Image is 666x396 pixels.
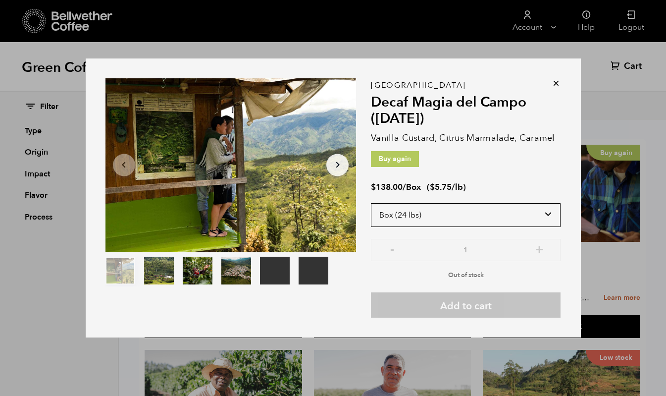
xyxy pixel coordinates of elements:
[427,181,466,193] span: ( )
[371,131,561,145] p: Vanilla Custard, Citrus Marmalade, Caramel
[371,181,403,193] bdi: 138.00
[533,244,546,254] button: +
[452,181,463,193] span: /lb
[371,94,561,127] h2: Decaf Magia del Campo ([DATE])
[371,151,419,167] p: Buy again
[371,181,376,193] span: $
[260,257,290,284] video: Your browser does not support the video tag.
[386,244,398,254] button: -
[448,271,484,280] span: Out of stock
[299,257,328,284] video: Your browser does not support the video tag.
[403,181,406,193] span: /
[406,181,421,193] span: Box
[430,181,452,193] bdi: 5.75
[371,292,561,318] button: Add to cart
[430,181,435,193] span: $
